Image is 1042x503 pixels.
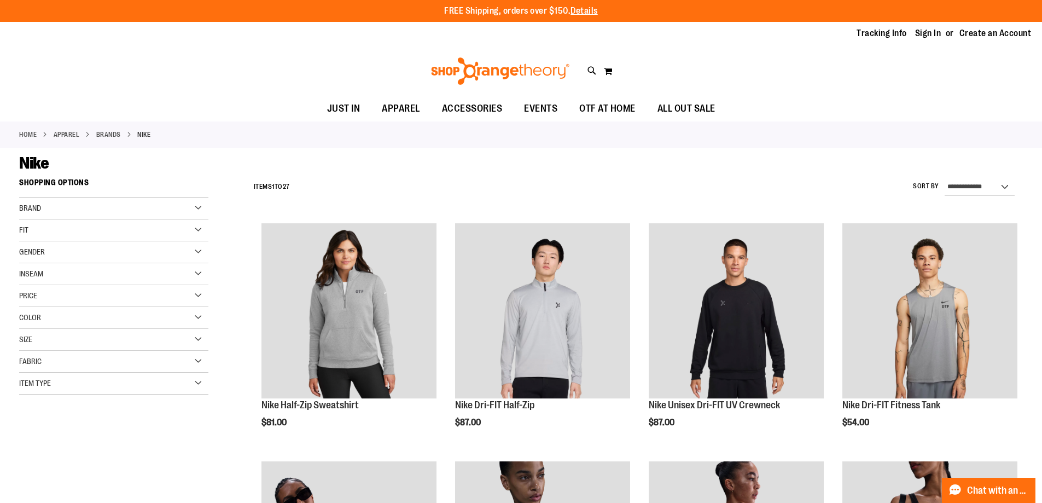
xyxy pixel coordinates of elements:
[857,27,907,39] a: Tracking Info
[382,96,420,121] span: APPAREL
[272,183,275,190] span: 1
[19,351,208,373] div: Fabric
[327,96,360,121] span: JUST IN
[261,418,288,427] span: $81.00
[19,307,208,329] div: Color
[19,219,208,241] div: Fit
[19,357,42,366] span: Fabric
[442,96,503,121] span: ACCESSORIES
[254,178,290,195] h2: Items to
[842,418,871,427] span: $54.00
[579,96,636,121] span: OTF AT HOME
[96,130,121,140] a: BRANDS
[19,173,208,198] strong: Shopping Options
[524,96,557,121] span: EVENTS
[842,223,1017,398] img: Nike Dri-FIT Fitness Tank
[942,478,1036,503] button: Chat with an Expert
[316,96,371,122] a: JUST IN
[649,223,824,398] img: Nike Unisex Dri-FIT UV Crewneck
[649,418,676,427] span: $87.00
[915,27,941,39] a: Sign In
[959,27,1032,39] a: Create an Account
[261,223,436,398] img: Nike Half-Zip Sweatshirt
[19,379,51,388] span: Item Type
[455,223,630,400] a: Nike Dri-FIT Half-Zip
[444,5,598,18] p: FREE Shipping, orders over $150.
[19,263,208,285] div: Inseam
[649,400,780,411] a: Nike Unisex Dri-FIT UV Crewneck
[657,96,715,121] span: ALL OUT SALE
[19,329,208,351] div: Size
[455,418,482,427] span: $87.00
[19,313,41,322] span: Color
[19,241,208,263] div: Gender
[967,485,1029,496] span: Chat with an Expert
[283,183,290,190] span: 27
[261,223,436,400] a: Nike Half-Zip Sweatshirt
[19,269,43,278] span: Inseam
[261,400,359,411] a: Nike Half-Zip Sweatshirt
[256,218,442,455] div: product
[913,182,939,191] label: Sort By
[513,96,568,122] a: EVENTS
[842,400,940,411] a: Nike Dri-FIT Fitness Tank
[19,373,208,395] div: Item Type
[429,57,571,85] img: Shop Orangetheory
[568,96,647,122] a: OTF AT HOME
[837,218,1023,455] div: product
[455,223,630,398] img: Nike Dri-FIT Half-Zip
[19,154,49,172] span: Nike
[19,285,208,307] div: Price
[450,218,636,455] div: product
[54,130,80,140] a: APPAREL
[643,218,829,455] div: product
[455,400,534,411] a: Nike Dri-FIT Half-Zip
[842,223,1017,400] a: Nike Dri-FIT Fitness Tank
[19,335,32,344] span: Size
[19,226,28,234] span: Fit
[19,198,208,219] div: Brand
[649,223,824,400] a: Nike Unisex Dri-FIT UV Crewneck
[19,247,45,256] span: Gender
[431,96,514,122] a: ACCESSORIES
[571,6,598,16] a: Details
[371,96,431,121] a: APPAREL
[647,96,726,122] a: ALL OUT SALE
[19,204,41,212] span: Brand
[137,130,150,140] strong: Nike
[19,291,37,300] span: Price
[19,130,37,140] a: Home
